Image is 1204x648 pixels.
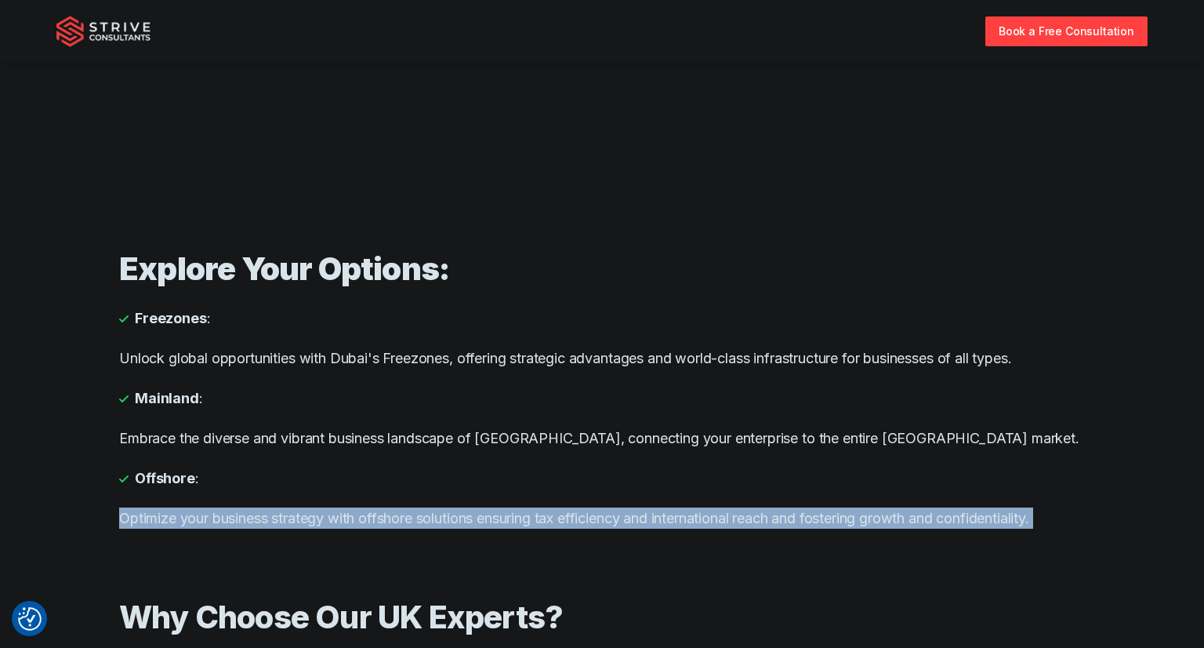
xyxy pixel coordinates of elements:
strong: Freezones [135,308,207,329]
img: Strive Consultants [56,16,150,47]
li: : [119,308,1085,329]
li: : [119,388,1085,409]
p: Unlock global opportunities with Dubai's Freezones, offering strategic advantages and world-class... [119,348,1085,369]
p: Embrace the diverse and vibrant business landscape of [GEOGRAPHIC_DATA], connecting your enterpri... [119,428,1085,449]
strong: Explore Your Options: [119,249,449,288]
img: Revisit consent button [18,607,42,631]
h2: Why Choose Our UK Experts? [119,598,1085,637]
a: Book a Free Consultation [985,16,1148,46]
button: Consent Preferences [18,607,42,631]
p: Optimize your business strategy with offshore solutions ensuring tax efficiency and international... [119,508,1085,529]
strong: Offshore [135,468,195,489]
li: : [119,468,1085,489]
strong: Mainland [135,388,199,409]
